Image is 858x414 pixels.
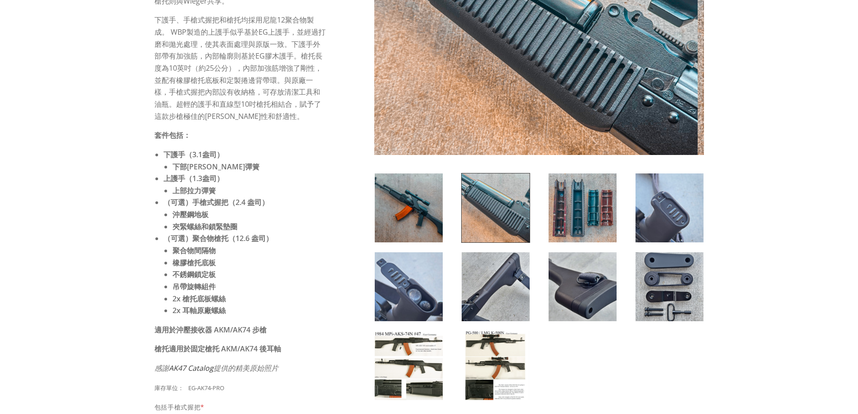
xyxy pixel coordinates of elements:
font: 適用於沖壓接收器 AKM/AK74 步槍 [154,325,267,335]
font: （可選）手槍式握把（2.4 盎司） [163,197,269,207]
img: 東德AK-74原型家具 [549,252,617,321]
font: 不銹鋼鎖定板 [173,269,216,279]
font: 感謝 [154,363,169,373]
font: 2x 耳軸原廠螺絲 [173,305,226,315]
font: 上部拉力彈簧 [173,186,216,196]
font: 上護手（1.3盎司） [163,173,224,183]
font: 下護手、手槍式握把和槍托均採用尼龍12聚合物製成。 WBP製造的上護手似乎基於EG上護手，並經過打磨和拋光處理，使其表面處理與原版一致。下護手外部帶有加強筋，內部輪廓則基於EG膠木護手。槍托長度... [154,15,326,121]
font: 沖壓鋼地板 [173,209,209,219]
font: 下部[PERSON_NAME]彈簧 [173,162,259,172]
font: 下護手（3.1盎司） [163,150,224,159]
font: 吊帶旋轉組件 [173,282,216,291]
font: 槍托適用於固定槍托 AKM/AK74 後耳軸 [154,344,281,354]
font: EG-AK74-PRO [188,384,224,392]
font: 庫存單位： [154,384,184,392]
font: （可選）聚合物槍托（12.6 盎司） [163,233,273,243]
font: 2x 槍托底板螺絲 [173,294,226,304]
img: 東德AK-74原型家具 [375,252,443,321]
img: 東德AK-74原型家具 [636,252,704,321]
img: 東德AK-74原型家具 [636,173,704,242]
font: 夾緊螺絲和鎖緊墊圈 [173,222,237,232]
img: 東德AK-74原型家具 [375,331,443,400]
font: 套件包括： [154,130,191,140]
img: 東德AK-74原型家具 [549,173,617,242]
font: 提供的精美原始照片 [213,363,278,373]
font: 包括手槍式握把 [154,403,201,411]
font: 聚合物間隔物 [173,246,216,255]
a: AK47 Catalog [169,363,213,373]
img: 東德AK-74原型家具 [462,252,530,321]
font: 橡膠槍托底板 [173,258,216,268]
img: 東德AK-74原型家具 [462,173,530,242]
img: 東德AK-74原型家具 [462,331,530,400]
img: 東德AK-74原型家具 [375,173,443,242]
